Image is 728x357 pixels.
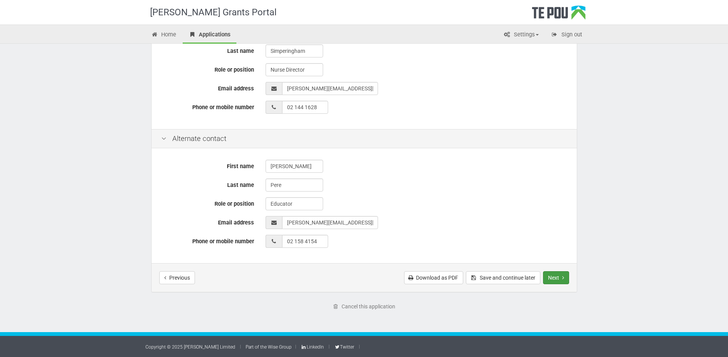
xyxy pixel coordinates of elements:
[159,271,195,284] button: Previous step
[334,344,354,350] a: Twitter
[145,344,235,350] a: Copyright © 2025 [PERSON_NAME] Limited
[498,27,545,44] a: Settings
[145,27,182,44] a: Home
[282,216,378,229] input: you@domain.com
[227,182,254,188] span: Last name
[227,163,254,170] span: First name
[545,27,588,44] a: Sign out
[192,104,254,111] span: Phone or mobile number
[246,344,292,350] a: Part of the Wise Group
[466,271,540,284] button: Save and continue later
[218,219,254,226] span: Email address
[215,66,254,73] span: Role or position
[227,47,254,54] span: Last name
[543,271,569,284] button: Next step
[404,271,463,284] a: Download as PDF
[215,200,254,207] span: Role or position
[218,85,254,92] span: Email address
[301,344,324,350] a: LinkedIn
[152,129,577,149] div: Alternate contact
[183,27,236,44] a: Applications
[282,82,378,95] input: you@domain.com
[328,300,400,313] a: Cancel this application
[532,5,586,25] div: Te Pou Logo
[192,238,254,245] span: Phone or mobile number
